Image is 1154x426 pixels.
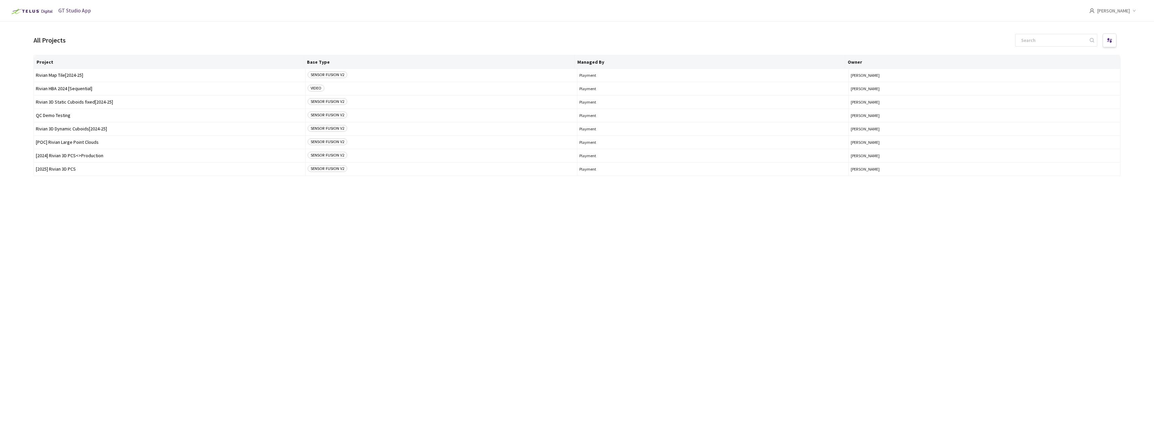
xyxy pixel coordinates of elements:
button: [PERSON_NAME] [851,113,1118,118]
span: Playment [579,153,847,158]
button: [PERSON_NAME] [851,167,1118,172]
input: Search [1017,34,1089,46]
span: [POC] Rivian Large Point Clouds [36,140,303,145]
button: [PERSON_NAME] [851,153,1118,158]
button: [PERSON_NAME] [851,86,1118,91]
th: Owner [845,55,1115,69]
span: SENSOR FUSION V2 [308,71,347,78]
button: [PERSON_NAME] [851,140,1118,145]
span: [2024] Rivian 3D PCS<>Production [36,153,303,158]
span: Rivian 3D Dynamic Cuboids[2024-25] [36,126,303,131]
button: [PERSON_NAME] [851,73,1118,78]
div: All Projects [34,35,66,45]
span: Playment [579,140,847,145]
span: user [1089,8,1095,13]
span: Playment [579,113,847,118]
span: Playment [579,73,847,78]
span: down [1133,9,1136,12]
span: Playment [579,167,847,172]
th: Project [34,55,304,69]
span: SENSOR FUSION V2 [308,125,347,132]
span: Rivian Map Tile[2024-25] [36,73,303,78]
span: SENSOR FUSION V2 [308,152,347,159]
span: SENSOR FUSION V2 [308,112,347,118]
span: Playment [579,126,847,131]
span: SENSOR FUSION V2 [308,98,347,105]
th: Base Type [304,55,575,69]
th: Managed By [575,55,845,69]
button: [PERSON_NAME] [851,126,1118,131]
span: VIDEO [308,85,324,92]
span: SENSOR FUSION V2 [308,165,347,172]
span: SENSOR FUSION V2 [308,138,347,145]
span: [2025] Rivian 3D PCS [36,167,303,172]
img: Telus [8,6,55,17]
span: GT Studio App [58,7,91,14]
span: Rivian 3D Static Cuboids fixed[2024-25] [36,100,303,105]
span: Playment [579,86,847,91]
button: [PERSON_NAME] [851,100,1118,105]
span: QC Demo Testing [36,113,303,118]
span: Playment [579,100,847,105]
span: Rivian HBA 2024 [Sequential] [36,86,303,91]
